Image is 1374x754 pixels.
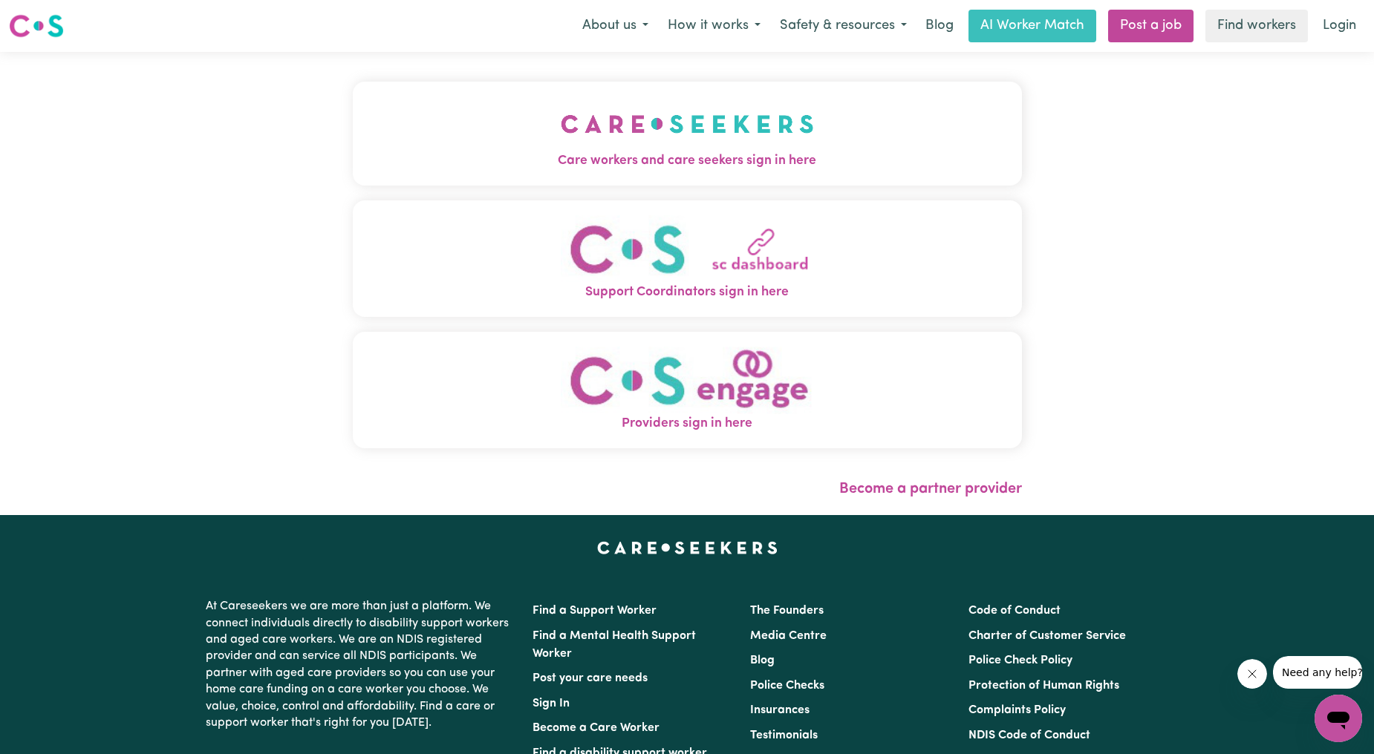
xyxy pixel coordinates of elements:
[353,82,1022,186] button: Care workers and care seekers sign in here
[750,704,810,716] a: Insurances
[968,680,1119,692] a: Protection of Human Rights
[968,655,1072,666] a: Police Check Policy
[1315,695,1362,742] iframe: Button to launch messaging window
[750,680,824,692] a: Police Checks
[1237,659,1267,689] iframe: Close message
[750,605,824,617] a: The Founders
[750,630,827,642] a: Media Centre
[206,592,515,737] p: At Careseekers we are more than just a platform. We connect individuals directly to disability su...
[658,10,770,42] button: How it works
[353,200,1022,317] button: Support Coordinators sign in here
[968,704,1066,716] a: Complaints Policy
[533,672,648,684] a: Post your care needs
[9,10,90,22] span: Need any help?
[968,605,1061,617] a: Code of Conduct
[533,605,657,617] a: Find a Support Worker
[839,482,1022,496] a: Become a partner provider
[968,730,1090,741] a: NDIS Code of Conduct
[1314,10,1365,42] a: Login
[353,414,1022,433] span: Providers sign in here
[9,13,64,39] img: Careseekers logo
[533,630,696,660] a: Find a Mental Health Support Worker
[353,332,1022,448] button: Providers sign in here
[353,283,1022,302] span: Support Coordinators sign in here
[968,630,1126,642] a: Charter of Customer Service
[770,10,916,42] button: Safety & resources
[597,542,778,554] a: Careseekers home page
[916,10,963,42] a: Blog
[750,730,818,741] a: Testimonials
[1273,656,1362,689] iframe: Message from company
[573,10,658,42] button: About us
[1205,10,1308,42] a: Find workers
[533,698,570,709] a: Sign In
[968,10,1096,42] a: AI Worker Match
[9,9,64,43] a: Careseekers logo
[353,151,1022,171] span: Care workers and care seekers sign in here
[1108,10,1194,42] a: Post a job
[750,655,775,666] a: Blog
[533,722,660,734] a: Become a Care Worker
